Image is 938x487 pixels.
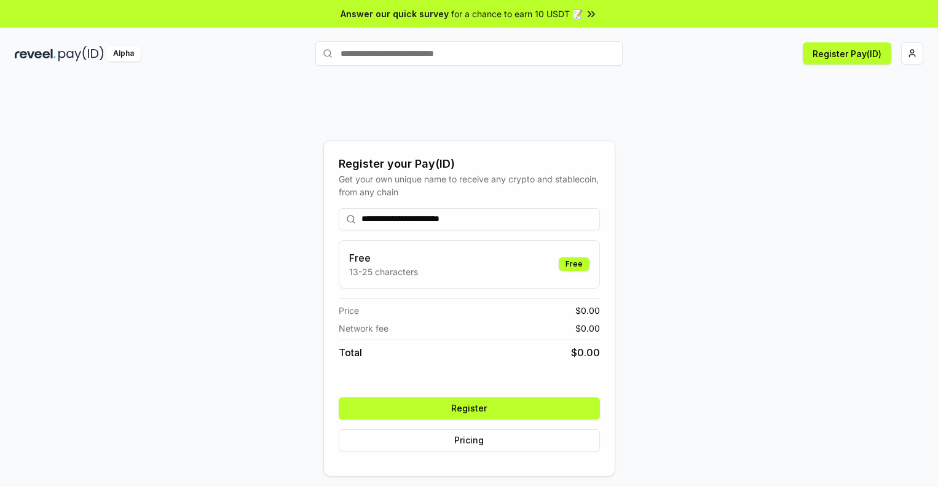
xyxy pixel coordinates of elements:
[15,46,56,61] img: reveel_dark
[58,46,104,61] img: pay_id
[349,251,418,265] h3: Free
[339,429,600,451] button: Pricing
[451,7,583,20] span: for a chance to earn 10 USDT 📝
[575,322,600,335] span: $ 0.00
[575,304,600,317] span: $ 0.00
[106,46,141,61] div: Alpha
[339,397,600,419] button: Register
[339,155,600,173] div: Register your Pay(ID)
[339,304,359,317] span: Price
[571,345,600,360] span: $ 0.00
[339,173,600,198] div: Get your own unique name to receive any crypto and stablecoin, from any chain
[349,265,418,278] p: 13-25 characters
[803,42,891,64] button: Register Pay(ID)
[559,257,589,271] div: Free
[341,7,449,20] span: Answer our quick survey
[339,345,362,360] span: Total
[339,322,388,335] span: Network fee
